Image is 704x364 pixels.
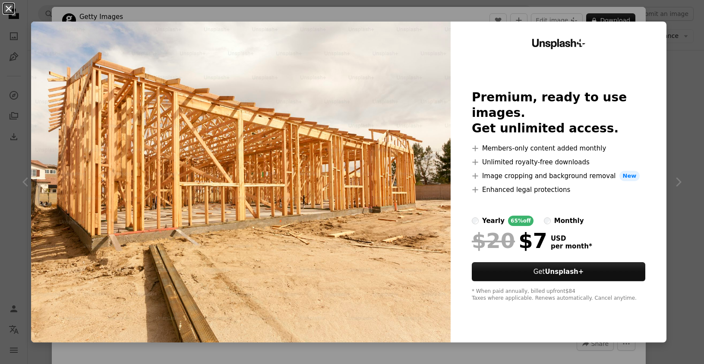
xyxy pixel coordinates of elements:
[472,262,645,281] button: GetUnsplash+
[472,171,645,181] li: Image cropping and background removal
[472,143,645,154] li: Members-only content added monthly
[544,217,551,224] input: monthly
[545,268,584,276] strong: Unsplash+
[472,229,515,252] span: $20
[551,242,592,250] span: per month *
[508,216,534,226] div: 65% off
[472,185,645,195] li: Enhanced legal protections
[554,216,584,226] div: monthly
[472,288,645,302] div: * When paid annually, billed upfront $84 Taxes where applicable. Renews automatically. Cancel any...
[551,235,592,242] span: USD
[482,216,505,226] div: yearly
[472,90,645,136] h2: Premium, ready to use images. Get unlimited access.
[472,157,645,167] li: Unlimited royalty-free downloads
[472,229,547,252] div: $7
[472,217,479,224] input: yearly65%off
[619,171,640,181] span: New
